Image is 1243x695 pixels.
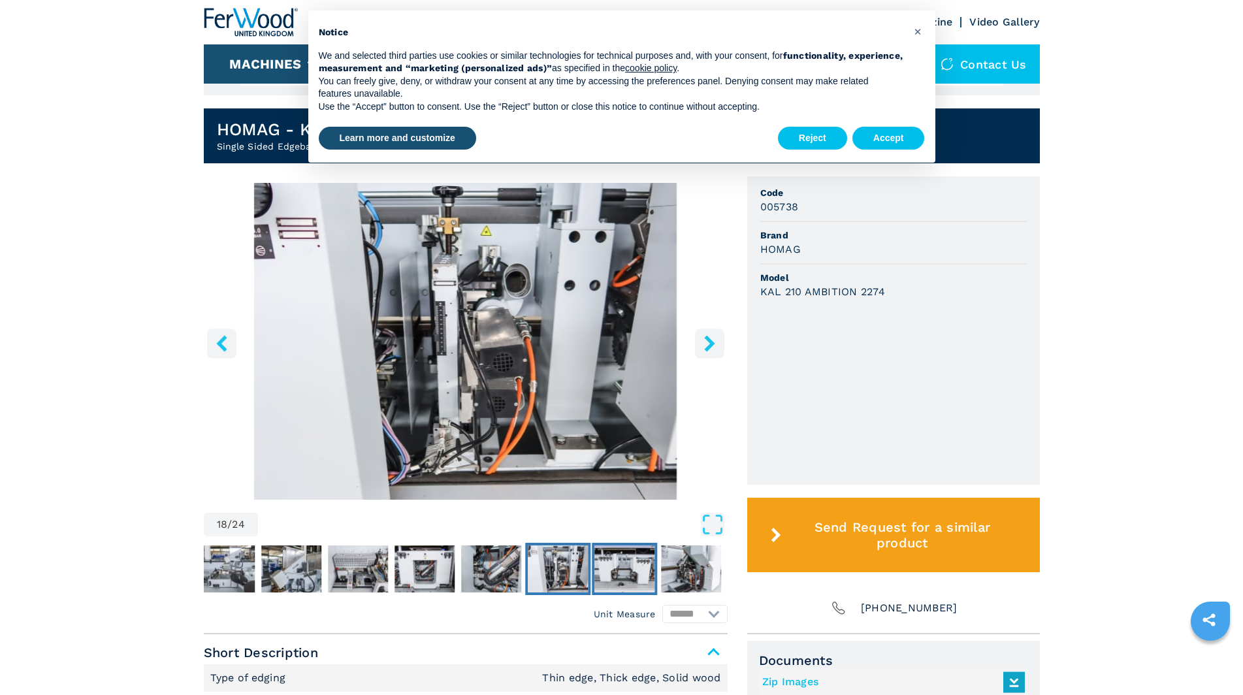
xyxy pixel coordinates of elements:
[395,545,455,592] img: 120cccaf735b055c10d614e8b9888b53
[778,127,847,150] button: Reject
[319,26,904,39] h2: Notice
[725,543,790,595] button: Go to Slide 21
[319,101,904,114] p: Use the “Accept” button to consent. Use the “Reject” button or close this notice to continue with...
[594,607,656,621] em: Unit Measure
[528,545,588,592] img: 5f698bd481b0fef14da1dbfa45c4cc5c
[969,16,1039,28] a: Video Gallery
[525,543,590,595] button: Go to Slide 18
[217,140,498,153] h2: Single Sided Edgebanders
[830,599,848,617] img: Phone
[747,498,1040,572] button: Send Request for a similar product
[760,199,799,214] h3: 005738
[261,545,321,592] img: a1cb41500f241cae8bf79285c489f7e0
[195,545,255,592] img: 6b8ddd3f6011435e89f7a2b82c063867
[852,127,925,150] button: Accept
[760,229,1027,242] span: Brand
[928,44,1040,84] div: Contact us
[392,543,457,595] button: Go to Slide 16
[461,545,521,592] img: dc0656bc9b21858fc41401f6aaafb433
[786,519,1018,551] span: Send Request for a similar product
[319,50,904,75] p: We and selected third parties use cookies or similar technologies for technical purposes and, wit...
[328,545,388,592] img: f83f069325063948f44311a188dcaf34
[762,671,1018,693] a: Zip Images
[210,671,289,685] p: Type of edging
[592,543,657,595] button: Go to Slide 19
[319,127,476,150] button: Learn more and customize
[661,545,721,592] img: a7df1ac12a6fdf7bc2b3c2d7c7e9a56c
[259,543,324,595] button: Go to Slide 14
[204,183,728,500] div: Go to Slide 18
[594,545,654,592] img: f5254cff8289fa4b0ffe4b786a64c064
[192,543,257,595] button: Go to Slide 13
[227,519,232,530] span: /
[1187,636,1233,685] iframe: Chat
[204,8,298,37] img: Ferwood
[908,21,929,42] button: Close this notice
[232,519,245,530] span: 24
[658,543,724,595] button: Go to Slide 20
[261,513,724,536] button: Open Fullscreen
[625,63,677,73] a: cookie policy
[542,673,720,683] em: Thin edge, Thick edge, Solid wood
[217,119,498,140] h1: HOMAG - KAL 210 AMBITION 2274
[759,653,1028,668] span: Documents
[459,543,524,595] button: Go to Slide 17
[760,186,1027,199] span: Code
[941,57,954,71] img: Contact us
[229,56,301,72] button: Machines
[760,242,801,257] h3: HOMAG
[760,271,1027,284] span: Model
[760,284,885,299] h3: KAL 210 AMBITION 2274
[325,543,391,595] button: Go to Slide 15
[914,24,922,39] span: ×
[217,519,228,530] span: 18
[204,183,728,500] img: Single Sided Edgebanders HOMAG KAL 210 AMBITION 2274
[319,50,903,74] strong: functionality, experience, measurement and “marketing (personalized ads)”
[861,599,958,617] span: [PHONE_NUMBER]
[695,329,724,358] button: right-button
[1193,604,1225,636] a: sharethis
[207,329,236,358] button: left-button
[204,641,728,664] span: Short Description
[319,75,904,101] p: You can freely give, deny, or withdraw your consent at any time by accessing the preferences pane...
